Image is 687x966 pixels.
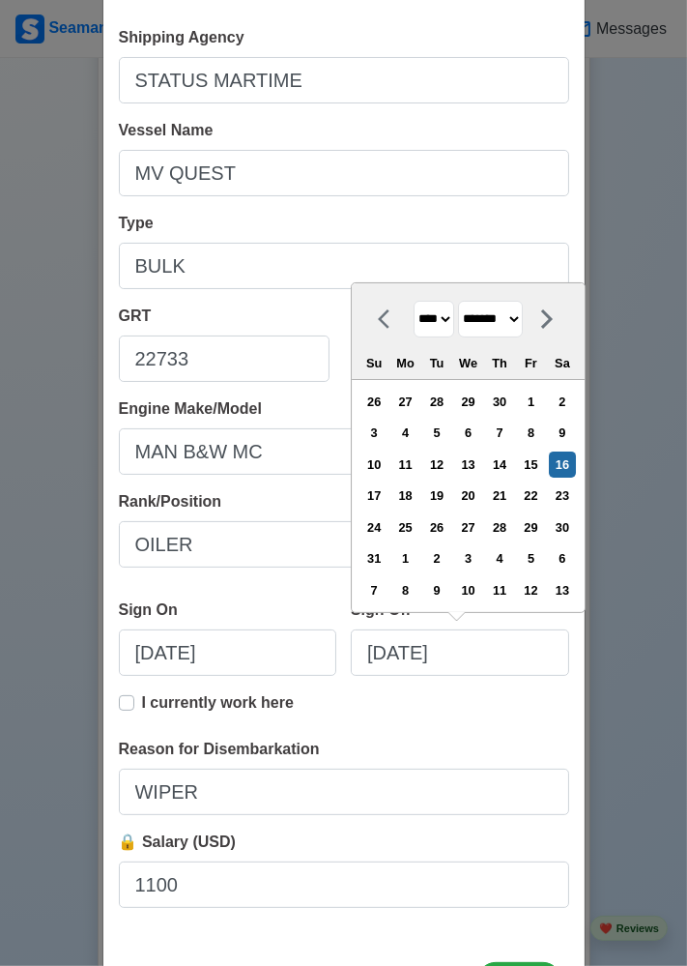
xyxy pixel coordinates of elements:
input: 33922 [119,336,329,382]
div: Choose Sunday, October 10th, 2021 [361,452,387,478]
div: Choose Monday, November 1st, 2021 [392,545,418,571]
input: Ex: Third Officer or 3/OFF [119,521,569,568]
div: Choose Monday, October 25th, 2021 [392,514,418,541]
div: Choose Thursday, October 7th, 2021 [486,420,512,446]
div: Choose Tuesday, October 5th, 2021 [424,420,450,446]
div: Choose Wednesday, November 10th, 2021 [455,577,481,603]
div: Choose Tuesday, October 19th, 2021 [424,483,450,509]
div: Choose Sunday, October 3rd, 2021 [361,420,387,446]
div: Choose Tuesday, November 9th, 2021 [424,577,450,603]
span: 🔒 Salary (USD) [119,834,236,850]
div: Choose Saturday, November 6th, 2021 [549,545,575,571]
div: Choose Friday, October 29th, 2021 [518,514,544,541]
div: Choose Wednesday, October 20th, 2021 [455,483,481,509]
div: Mo [392,350,418,376]
div: Choose Wednesday, November 3rd, 2021 [455,545,481,571]
span: Shipping Agency [119,29,244,45]
div: Choose Monday, October 4th, 2021 [392,420,418,446]
div: Sign On [119,599,186,622]
div: Choose Friday, November 5th, 2021 [518,545,544,571]
div: Choose Friday, October 22nd, 2021 [518,483,544,509]
div: Choose Thursday, November 11th, 2021 [486,577,512,603]
p: I currently work here [142,691,294,715]
input: Ex: Dolce Vita [119,150,569,196]
div: Choose Monday, October 18th, 2021 [392,483,418,509]
div: Choose Thursday, October 21st, 2021 [486,483,512,509]
div: Choose Friday, October 15th, 2021 [518,452,544,478]
div: Th [486,350,512,376]
div: Choose Wednesday, October 13th, 2021 [455,452,481,478]
div: Choose Sunday, November 7th, 2021 [361,577,387,603]
div: Choose Saturday, October 30th, 2021 [549,514,575,541]
input: Your reason for disembarkation... [119,769,569,815]
input: Ex: Global Gateway [119,57,569,103]
div: Sa [549,350,575,376]
div: Choose Saturday, October 2nd, 2021 [549,389,575,415]
span: GRT [119,307,152,324]
span: Engine Make/Model [119,400,262,417]
div: Choose Saturday, October 23rd, 2021 [549,483,575,509]
div: Choose Friday, November 12th, 2021 [518,577,544,603]
div: Choose Monday, September 27th, 2021 [392,389,418,415]
div: Choose Thursday, October 14th, 2021 [486,452,512,478]
div: Choose Wednesday, October 27th, 2021 [455,514,481,541]
div: Choose Wednesday, September 29th, 2021 [455,389,481,415]
div: Choose Sunday, September 26th, 2021 [361,389,387,415]
div: Choose Monday, October 11th, 2021 [392,452,418,478]
div: Choose Thursday, October 28th, 2021 [486,514,512,541]
div: Choose Wednesday, October 6th, 2021 [455,420,481,446]
input: Ex. Man B&W MC [119,428,569,475]
span: Vessel Name [119,122,214,138]
div: Choose Friday, October 1st, 2021 [518,389,544,415]
div: Choose Saturday, October 16th, 2021 [549,452,575,478]
div: Choose Sunday, October 24th, 2021 [361,514,387,541]
div: Choose Tuesday, October 12th, 2021 [424,452,450,478]
div: Choose Tuesday, October 26th, 2021 [424,514,450,541]
div: Tu [424,350,450,376]
div: Fr [518,350,544,376]
div: Choose Sunday, October 31st, 2021 [361,545,387,571]
span: Rank/Position [119,493,222,510]
div: month 2021-10 [358,386,579,605]
div: Choose Thursday, November 4th, 2021 [486,545,512,571]
div: Choose Sunday, October 17th, 2021 [361,483,387,509]
input: ex. 2500 [119,862,569,908]
div: Choose Saturday, October 9th, 2021 [549,420,575,446]
div: Choose Tuesday, November 2nd, 2021 [424,545,450,571]
span: Reason for Disembarkation [119,741,320,757]
div: Choose Saturday, November 13th, 2021 [549,577,575,603]
div: We [455,350,481,376]
div: Su [361,350,387,376]
div: Choose Friday, October 8th, 2021 [518,420,544,446]
div: Choose Monday, November 8th, 2021 [392,577,418,603]
div: Choose Thursday, September 30th, 2021 [486,389,512,415]
input: Bulk, Container, etc. [119,243,569,289]
span: Type [119,215,154,231]
div: Choose Tuesday, September 28th, 2021 [424,389,450,415]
